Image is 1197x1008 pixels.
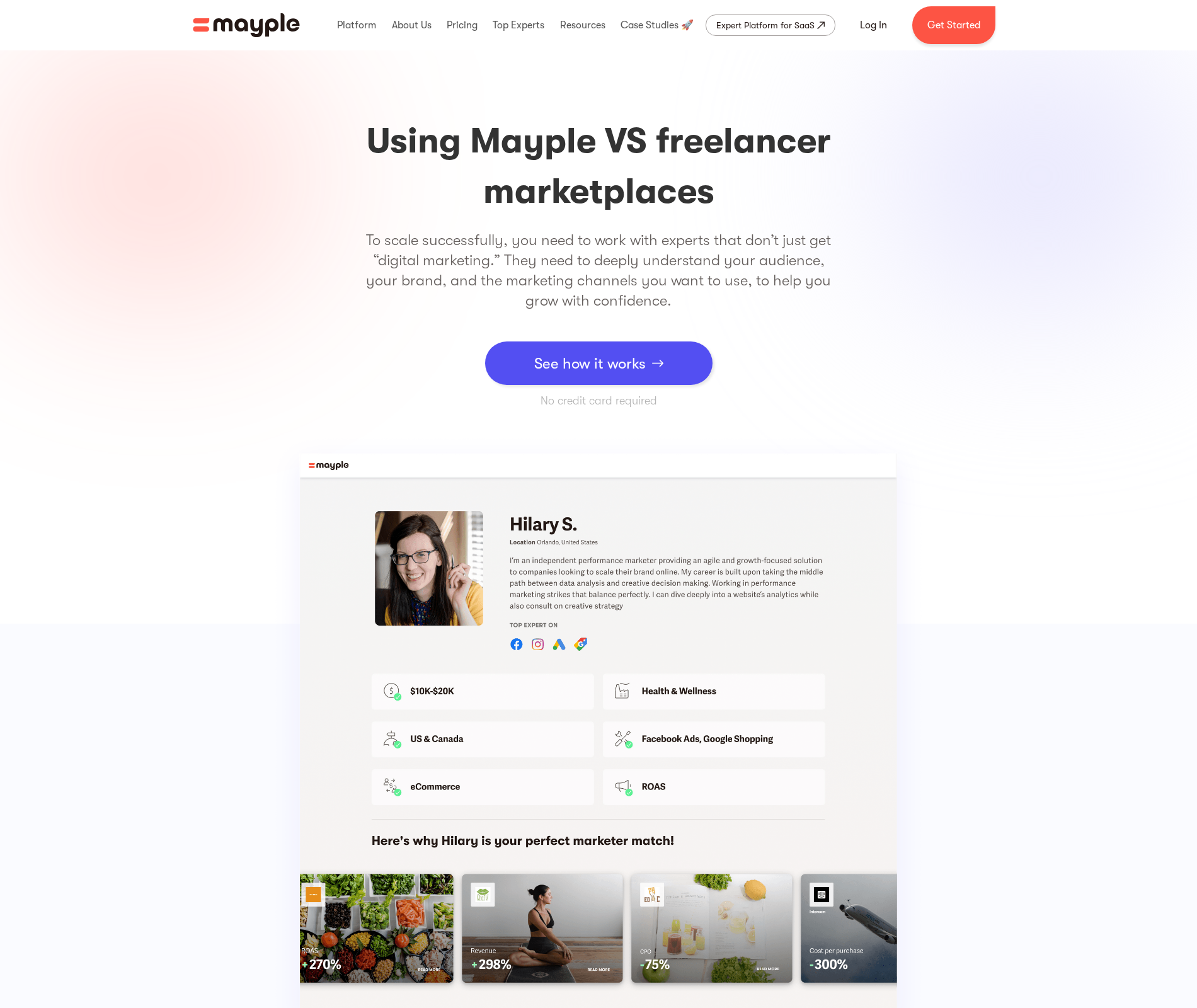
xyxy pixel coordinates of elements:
[334,5,379,45] div: Platform
[534,345,646,382] div: See how it works
[444,5,481,45] div: Pricing
[356,393,841,408] p: No credit card required
[193,13,300,37] a: home
[193,13,300,37] img: Mayple logo
[356,230,841,311] p: To scale successfully, you need to work with experts that don’t just get “digital marketing.” The...
[485,341,713,385] a: See how it works
[490,5,547,45] div: Top Experts
[706,14,835,36] a: Expert Platform for SaaS
[845,10,902,40] a: Log In
[716,18,815,33] div: Expert Platform for SaaS
[557,5,609,45] div: Resources
[912,6,995,44] a: Get Started
[389,5,435,45] div: About Us
[356,116,841,217] h1: Using Mayple VS freelancer marketplaces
